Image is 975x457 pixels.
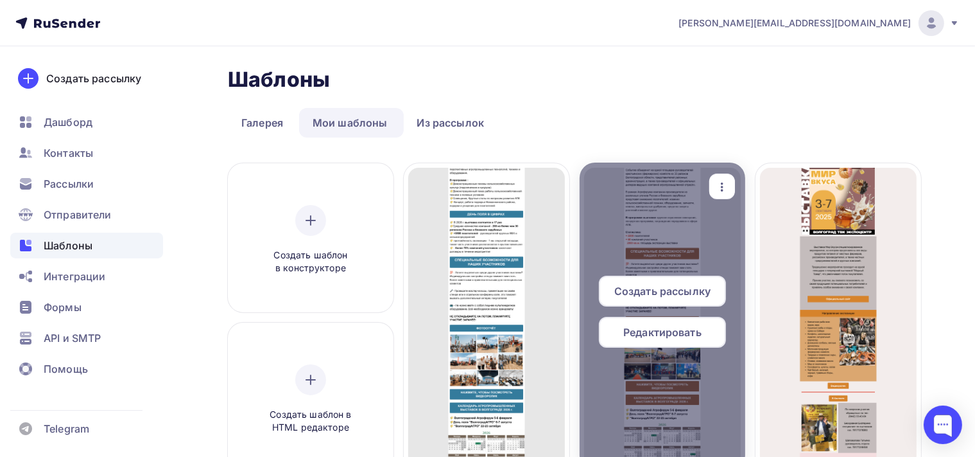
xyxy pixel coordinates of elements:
[10,140,163,166] a: Контакты
[10,233,163,258] a: Шаблоны
[44,238,92,253] span: Шаблоны
[44,300,82,315] span: Формы
[44,361,88,377] span: Помощь
[404,108,498,138] a: Из рассылок
[44,330,101,346] span: API и SMTP
[228,108,297,138] a: Галерея
[44,207,112,222] span: Отправители
[623,325,702,340] span: Редактировать
[299,108,401,138] a: Мои шаблоны
[46,71,141,86] div: Создать рассылку
[10,171,163,197] a: Рассылки
[250,249,372,275] span: Создать шаблон в конструкторе
[10,294,163,320] a: Формы
[678,10,960,36] a: [PERSON_NAME][EMAIL_ADDRESS][DOMAIN_NAME]
[44,269,105,284] span: Интеграции
[44,145,93,161] span: Контакты
[678,17,911,30] span: [PERSON_NAME][EMAIL_ADDRESS][DOMAIN_NAME]
[44,114,92,130] span: Дашборд
[10,202,163,228] a: Отправители
[44,421,89,436] span: Telegram
[228,67,330,93] h2: Шаблоны
[614,283,711,299] span: Создать рассылку
[44,176,94,192] span: Рассылки
[250,408,372,435] span: Создать шаблон в HTML редакторе
[10,109,163,135] a: Дашборд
